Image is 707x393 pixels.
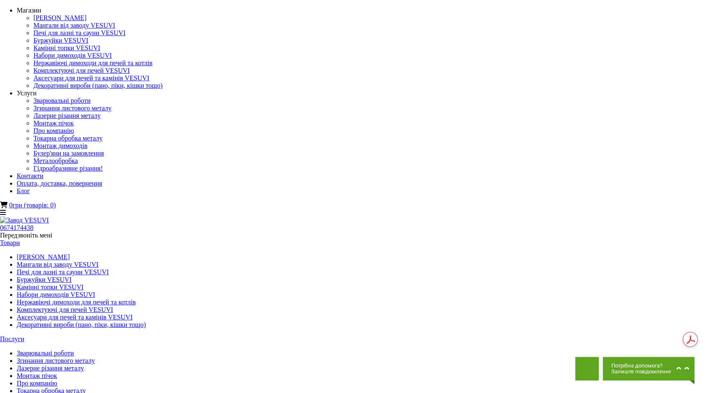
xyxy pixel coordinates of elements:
[33,59,153,66] a: Нержавіючі димоходи для печей та котлів
[9,202,56,209] a: 0грн (товарів: 0)
[33,165,103,172] a: Гідроабразивне різання!
[575,357,599,380] button: Get Call button
[17,283,84,291] a: Камінні топки VESUVI
[17,7,707,14] div: Магазин
[33,135,102,142] a: Токарна обробка металу
[17,172,43,179] a: Контакти
[17,89,707,97] div: Услуги
[17,372,57,379] a: Монтаж пічок
[33,37,88,44] a: Буржуйки VESUVI
[17,299,136,306] a: Нержавіючі димоходи для печей та котлів
[33,52,112,59] a: Набори димоходів VESUVI
[611,369,672,375] span: Залиште повідомлення
[33,44,100,51] a: Камінні топки VESUVI
[33,142,87,149] a: Монтаж димоходів
[33,74,149,82] a: Аксесуари для печей та камінів VESUVI
[33,127,74,134] a: Про компанію
[17,314,132,321] a: Аксесуари для печей та камінів VESUVI
[17,253,70,260] a: [PERSON_NAME]
[33,14,86,21] a: [PERSON_NAME]
[17,187,30,194] a: Блог
[33,120,74,127] a: Монтаж пічок
[17,180,102,187] a: Оплата, доставка, повернення
[17,268,109,276] a: Печі для лазні та сауни VESUVI
[17,261,99,268] a: Мангали від заводу VESUVI
[17,380,57,387] a: Про компанію
[611,363,672,369] span: Потрібна допомога?
[17,321,146,328] a: Декоративні вироби (пано, піки, кішки тощо)
[17,357,95,364] a: Згинання листового металу
[33,150,104,157] a: Булер'яни на замовлення
[33,82,163,89] a: Декоративні вироби (пано, піки, кішки тощо)
[33,105,112,112] a: Згинання листового металу
[33,22,115,29] a: Мангали від заводу VESUVI
[17,365,84,372] a: Лазерне різання металу
[17,350,74,357] a: Зварювальні роботи
[603,357,694,380] button: Chat button
[17,291,95,298] a: Набори димоходів VESUVI
[17,306,113,313] a: Комплектуючі для печей VESUVI
[33,29,125,36] a: Печі для лазні та сауни VESUVI
[33,112,101,119] a: Лазерне різання металу
[33,157,78,164] a: Металообробка
[17,276,71,283] a: Буржуйки VESUVI
[33,67,130,74] a: Комплектуючі для печей VESUVI
[33,97,91,104] a: Зварювальні роботи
